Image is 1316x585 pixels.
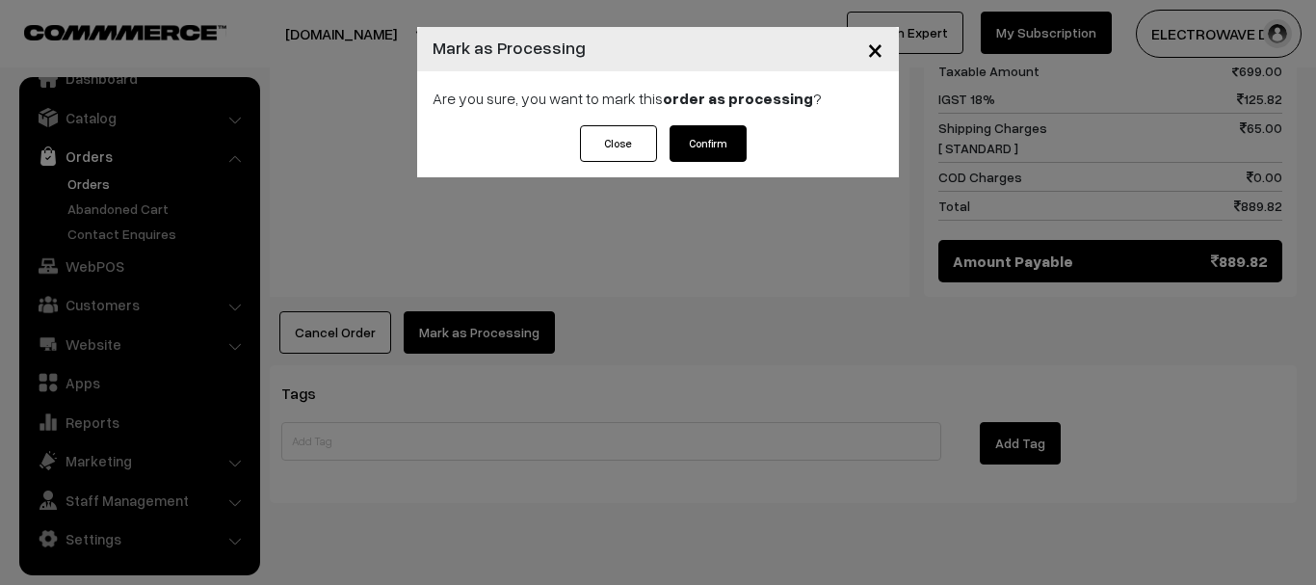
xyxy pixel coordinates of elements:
div: Are you sure, you want to mark this ? [417,71,899,125]
span: × [867,31,883,66]
strong: order as processing [663,89,813,108]
button: Close [852,19,899,79]
button: Confirm [670,125,747,162]
h4: Mark as Processing [433,35,586,61]
button: Close [580,125,657,162]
